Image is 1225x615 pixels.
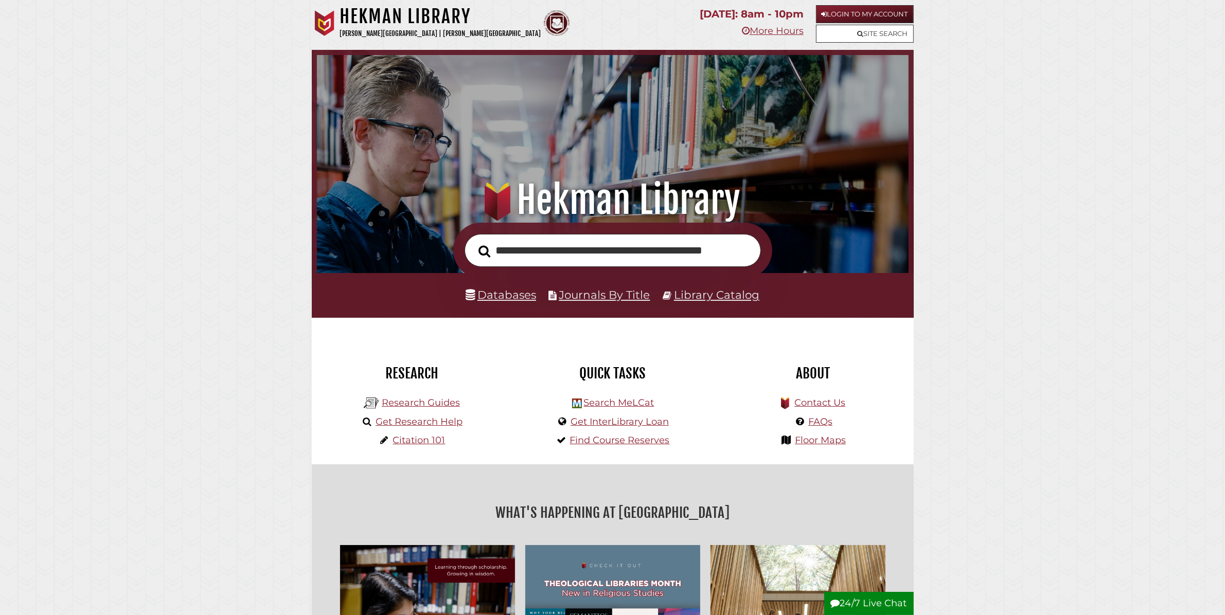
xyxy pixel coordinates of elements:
h2: Quick Tasks [520,365,705,382]
a: Find Course Reserves [570,435,670,446]
a: More Hours [742,25,804,37]
p: [PERSON_NAME][GEOGRAPHIC_DATA] | [PERSON_NAME][GEOGRAPHIC_DATA] [340,28,541,40]
img: Calvin University [312,10,338,36]
a: FAQs [808,416,832,427]
a: Site Search [816,25,914,43]
img: Hekman Library Logo [364,395,379,411]
a: Databases [466,288,536,301]
i: Search [479,245,491,258]
h1: Hekman Library [340,5,541,28]
h1: Hekman Library [335,177,890,223]
img: Hekman Library Logo [572,399,582,408]
a: Library Catalog [674,288,759,301]
a: Get InterLibrary Loan [571,416,669,427]
h2: What's Happening at [GEOGRAPHIC_DATA] [319,501,906,524]
p: [DATE]: 8am - 10pm [700,5,804,23]
h2: Research [319,365,505,382]
a: Journals By Title [559,288,650,301]
h2: About [721,365,906,382]
button: Search [474,242,496,261]
img: Calvin Theological Seminary [544,10,570,36]
a: Citation 101 [393,435,446,446]
a: Contact Us [794,397,845,408]
a: Floor Maps [795,435,846,446]
a: Login to My Account [816,5,914,23]
a: Search MeLCat [583,397,654,408]
a: Research Guides [382,397,460,408]
a: Get Research Help [376,416,463,427]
